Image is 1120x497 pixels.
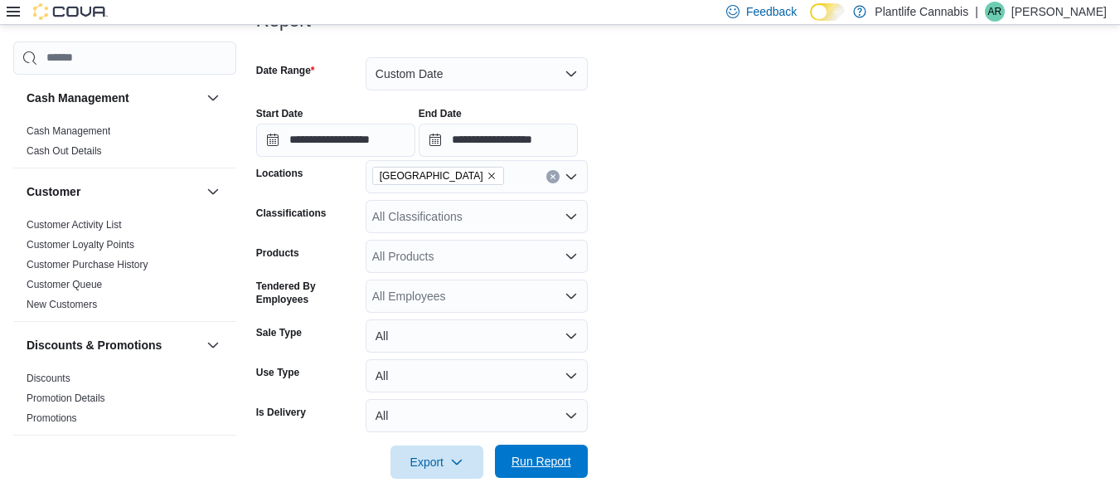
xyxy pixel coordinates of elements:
label: Locations [256,167,303,180]
a: Customer Loyalty Points [27,239,134,251]
p: Plantlife Cannabis [875,2,968,22]
span: Customer Purchase History [27,258,148,271]
button: All [366,399,588,432]
span: Discounts [27,372,70,385]
button: Discounts & Promotions [27,337,200,353]
span: Feedback [746,3,797,20]
button: Cash Management [27,90,200,106]
label: Classifications [256,207,327,220]
a: Cash Out Details [27,145,102,157]
span: AR [988,2,1002,22]
label: Tendered By Employees [256,280,359,306]
a: Customer Activity List [27,219,122,231]
button: Custom Date [366,57,588,90]
img: Cova [33,3,108,20]
div: Discounts & Promotions [13,368,236,435]
label: Date Range [256,64,315,77]
h3: Customer [27,183,80,200]
a: Promotion Details [27,392,105,404]
label: Products [256,246,299,260]
button: Export [390,446,483,479]
button: Clear input [546,170,560,183]
label: End Date [419,107,462,120]
button: Cash Management [203,88,223,108]
button: Open list of options [565,210,578,223]
p: [PERSON_NAME] [1011,2,1107,22]
button: Run Report [495,445,588,478]
span: Export [400,446,473,479]
h3: Discounts & Promotions [27,337,162,353]
div: Customer [13,215,236,321]
span: Run Report [512,453,571,470]
a: Cash Management [27,125,110,137]
span: Promotion Details [27,392,105,405]
span: Customer Queue [27,278,102,291]
div: April Rose [985,2,1005,22]
button: Customer [203,182,223,202]
span: Dark Mode [810,21,811,22]
button: Open list of options [565,170,578,183]
span: Promotions [27,412,77,425]
span: Fort Saskatchewan [372,167,504,185]
span: Customer Loyalty Points [27,238,134,251]
button: All [366,319,588,353]
label: Use Type [256,366,299,379]
button: Open list of options [565,250,578,263]
input: Press the down key to open a popover containing a calendar. [256,124,415,157]
label: Sale Type [256,326,302,339]
span: Cash Out Details [27,144,102,158]
a: Discounts [27,373,70,384]
input: Press the down key to open a popover containing a calendar. [419,124,578,157]
button: Open list of options [565,290,578,303]
span: [GEOGRAPHIC_DATA] [380,168,483,184]
input: Dark Mode [810,3,845,21]
label: Is Delivery [256,406,306,419]
button: All [366,359,588,392]
a: New Customers [27,299,97,310]
span: New Customers [27,298,97,311]
button: Customer [27,183,200,200]
button: Remove Fort Saskatchewan from selection in this group [487,171,497,181]
label: Start Date [256,107,303,120]
span: Cash Management [27,124,110,138]
a: Promotions [27,412,77,424]
div: Cash Management [13,121,236,168]
a: Customer Purchase History [27,259,148,270]
span: Customer Activity List [27,218,122,231]
button: Discounts & Promotions [203,335,223,355]
a: Customer Queue [27,279,102,290]
h3: Cash Management [27,90,129,106]
p: | [975,2,978,22]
